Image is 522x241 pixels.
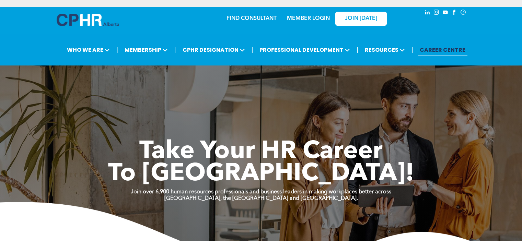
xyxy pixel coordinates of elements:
li: | [252,43,253,57]
a: linkedin [424,9,431,18]
span: RESOURCES [363,44,407,56]
li: | [174,43,176,57]
a: youtube [442,9,449,18]
span: WHO WE ARE [65,44,112,56]
a: Social network [460,9,467,18]
a: instagram [433,9,440,18]
a: JOIN [DATE] [335,12,387,26]
li: | [116,43,118,57]
strong: [GEOGRAPHIC_DATA], the [GEOGRAPHIC_DATA] and [GEOGRAPHIC_DATA]. [164,196,358,201]
li: | [411,43,413,57]
span: Take Your HR Career [139,140,383,164]
a: facebook [451,9,458,18]
a: FIND CONSULTANT [227,16,277,21]
span: PROFESSIONAL DEVELOPMENT [257,44,352,56]
span: MEMBERSHIP [123,44,170,56]
span: To [GEOGRAPHIC_DATA]! [108,162,414,186]
img: A blue and white logo for cp alberta [57,14,119,26]
span: CPHR DESIGNATION [181,44,247,56]
span: JOIN [DATE] [345,15,377,22]
strong: Join over 6,900 human resources professionals and business leaders in making workplaces better ac... [131,189,391,195]
a: CAREER CENTRE [418,44,467,56]
a: MEMBER LOGIN [287,16,330,21]
li: | [357,43,358,57]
